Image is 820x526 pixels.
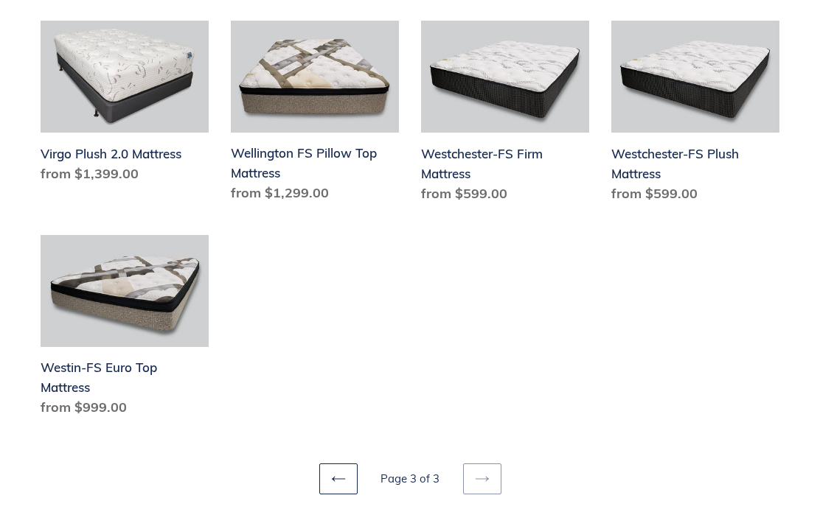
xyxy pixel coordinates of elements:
[41,21,209,189] a: Virgo Plush 2.0 Mattress
[41,235,209,424] a: Westin-FS Euro Top Mattress
[421,21,589,209] a: Westchester-FS Firm Mattress
[611,21,779,209] a: Westchester-FS Plush Mattress
[231,21,399,209] a: Wellington FS Pillow Top Mattress
[361,471,460,488] li: Page 3 of 3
